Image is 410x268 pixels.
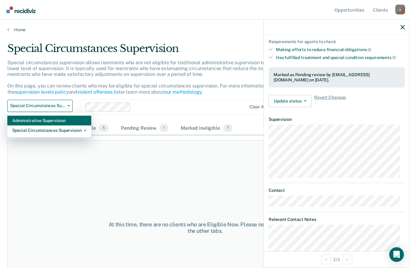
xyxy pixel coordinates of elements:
[264,251,410,267] div: 1 / 1
[223,124,233,132] span: 7
[389,247,404,262] div: Open Intercom Messenger
[343,255,352,264] button: Next Opportunity
[164,89,202,95] a: our methodology
[365,55,396,60] span: requirements
[269,95,312,107] button: Update status
[276,47,405,52] div: Making efforts to reduce financial
[269,188,405,193] dt: Contact
[7,113,91,138] div: Dropdown Menu
[345,47,371,52] span: obligations
[7,42,315,60] div: Special Circumstances Supervision
[10,103,65,108] span: Special Circumstances Supervision
[269,117,405,122] dt: Supervision
[6,6,36,13] img: Recidiviz
[274,72,400,83] div: Marked as Pending review by [EMAIL_ADDRESS][DOMAIN_NAME] on [DATE].
[7,27,403,32] a: Home
[15,89,69,95] a: supervision levels policy
[269,39,405,44] div: Requirements for agents to check
[99,124,109,132] span: 5
[314,95,346,107] span: Revert Changes
[12,116,86,125] div: Administrative Supervision
[249,104,275,110] div: Clear agents
[321,255,331,264] button: Previous Opportunity
[395,5,405,14] div: e
[269,217,405,222] dt: Relevant Contact Notes
[12,125,86,135] div: Special Circumstances Supervision
[120,122,170,135] div: Pending Review
[7,60,307,95] p: Special circumstances supervision allows reentrants who are not eligible for traditional administ...
[276,55,405,60] div: Has fulfilled treatment and special condition
[106,221,304,234] div: At this time, there are no clients who are Eligible Now. Please navigate to one of the other tabs.
[77,89,121,95] a: violent offenses list
[180,122,234,135] div: Marked Ineligible
[395,5,405,14] button: Profile dropdown button
[160,124,169,132] span: 1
